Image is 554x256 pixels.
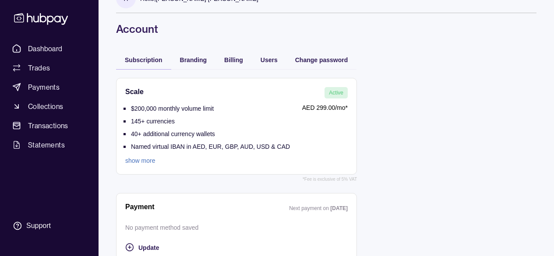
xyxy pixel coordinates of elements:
[294,103,348,112] p: AED 299.00 /mo*
[9,79,90,95] a: Payments
[9,41,90,56] a: Dashboard
[125,156,290,165] a: show more
[28,43,63,54] span: Dashboard
[224,56,243,63] span: Billing
[125,56,162,63] span: Subscription
[116,22,536,36] h1: Account
[125,224,198,231] p: No payment method saved
[125,242,348,252] button: Update
[9,118,90,133] a: Transactions
[125,202,155,213] h2: Payment
[28,140,65,150] span: Statements
[28,82,60,92] span: Payments
[330,205,348,211] p: [DATE]
[131,118,175,125] p: 145+ currencies
[138,244,159,251] span: Update
[9,60,90,76] a: Trades
[125,87,144,98] h2: Scale
[9,98,90,114] a: Collections
[261,56,278,63] span: Users
[28,101,63,112] span: Collections
[329,90,343,96] span: Active
[303,175,357,184] p: *Fee is exclusive of 5% VAT
[131,130,215,137] p: 40+ additional currency wallets
[9,137,90,153] a: Statements
[131,143,290,150] p: Named virtual IBAN in AED, EUR, GBP, AUD, USD & CAD
[9,217,90,235] a: Support
[289,205,330,211] p: Next payment on
[26,221,51,231] div: Support
[180,56,207,63] span: Branding
[295,56,348,63] span: Change password
[131,105,214,112] p: $200,000 monthly volume limit
[28,63,50,73] span: Trades
[28,120,68,131] span: Transactions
